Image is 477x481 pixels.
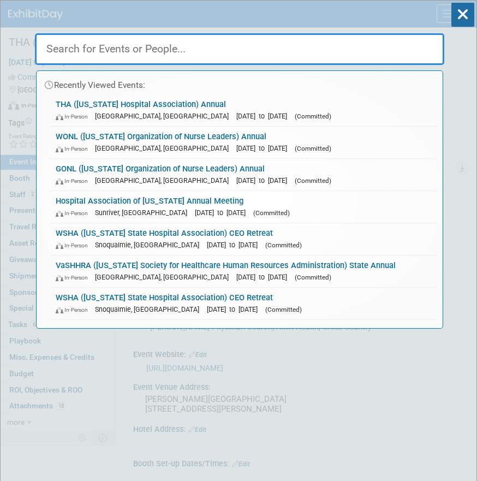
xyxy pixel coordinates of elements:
span: (Committed) [265,306,302,313]
span: [GEOGRAPHIC_DATA], [GEOGRAPHIC_DATA] [95,144,234,152]
span: In-Person [56,113,93,120]
a: WSHA ([US_STATE] State Hospital Association) CEO Retreat In-Person Snoqualmie, [GEOGRAPHIC_DATA] ... [50,288,437,319]
span: In-Person [56,177,93,185]
span: [GEOGRAPHIC_DATA], [GEOGRAPHIC_DATA] [95,176,234,185]
a: GONL ([US_STATE] Organization of Nurse Leaders) Annual In-Person [GEOGRAPHIC_DATA], [GEOGRAPHIC_D... [50,159,437,191]
span: Sunriver, [GEOGRAPHIC_DATA] [95,209,193,217]
span: [DATE] to [DATE] [207,241,263,249]
span: [GEOGRAPHIC_DATA], [GEOGRAPHIC_DATA] [95,273,234,281]
span: [DATE] to [DATE] [207,305,263,313]
span: Snoqualmie, [GEOGRAPHIC_DATA] [95,305,205,313]
span: Snoqualmie, [GEOGRAPHIC_DATA] [95,241,205,249]
span: [DATE] to [DATE] [236,112,293,120]
span: [DATE] to [DATE] [236,176,293,185]
span: [GEOGRAPHIC_DATA], [GEOGRAPHIC_DATA] [95,112,234,120]
span: In-Person [56,306,93,313]
span: (Committed) [295,145,331,152]
input: Search for Events or People... [35,33,444,65]
span: In-Person [56,242,93,249]
a: WONL ([US_STATE] Organization of Nurse Leaders) Annual In-Person [GEOGRAPHIC_DATA], [GEOGRAPHIC_D... [50,127,437,158]
a: WSHA ([US_STATE] State Hospital Association) CEO Retreat In-Person Snoqualmie, [GEOGRAPHIC_DATA] ... [50,223,437,255]
span: (Committed) [295,177,331,185]
span: [DATE] to [DATE] [236,144,293,152]
span: In-Person [56,210,93,217]
span: (Committed) [295,112,331,120]
a: Hospital Association of [US_STATE] Annual Meeting In-Person Sunriver, [GEOGRAPHIC_DATA] [DATE] to... [50,191,437,223]
span: [DATE] to [DATE] [236,273,293,281]
span: (Committed) [265,241,302,249]
span: [DATE] to [DATE] [195,209,251,217]
span: In-Person [56,274,93,281]
a: THA ([US_STATE] Hospital Association) Annual In-Person [GEOGRAPHIC_DATA], [GEOGRAPHIC_DATA] [DATE... [50,94,437,126]
span: (Committed) [253,209,290,217]
a: VaSHHRA ([US_STATE] Society for Healthcare Human Resources Administration) State Annual In-Person... [50,256,437,287]
div: Recently Viewed Events: [42,71,437,94]
span: In-Person [56,145,93,152]
span: (Committed) [295,274,331,281]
